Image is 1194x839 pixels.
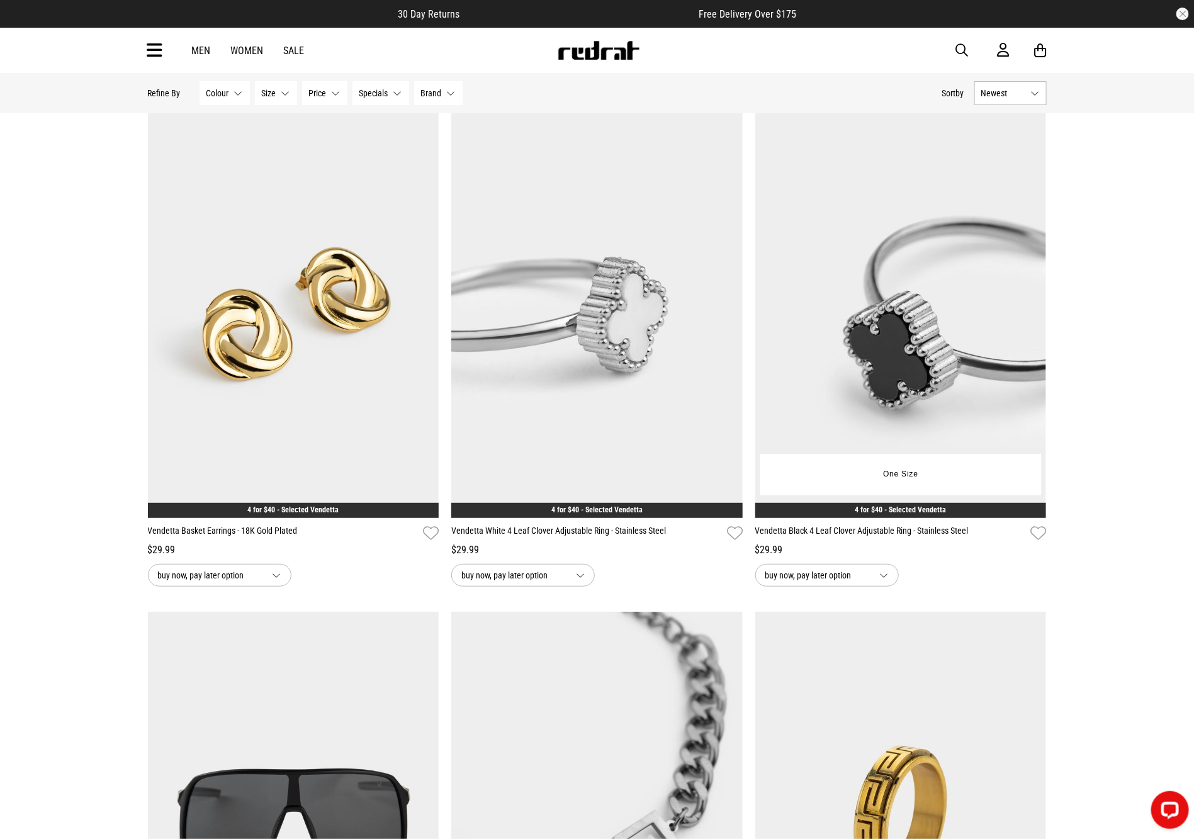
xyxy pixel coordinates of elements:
[309,88,327,98] span: Price
[1141,786,1194,839] iframe: LiveChat chat widget
[874,463,928,486] button: One Size
[765,568,870,583] span: buy now, pay later option
[247,505,339,514] a: 4 for $40 - Selected Vendetta
[231,45,264,57] a: Women
[284,45,305,57] a: Sale
[255,81,297,105] button: Size
[206,88,229,98] span: Colour
[981,88,1026,98] span: Newest
[551,505,643,514] a: 4 for $40 - Selected Vendetta
[755,110,1047,518] img: Vendetta Black 4 Leaf Clover Adjustable Ring - Stainless Steel in Silver
[352,81,409,105] button: Specials
[158,568,262,583] span: buy now, pay later option
[200,81,250,105] button: Colour
[755,524,1026,543] a: Vendetta Black 4 Leaf Clover Adjustable Ring - Stainless Steel
[451,110,743,518] img: Vendetta White 4 Leaf Clover Adjustable Ring - Stainless Steel in Silver
[755,543,1047,558] div: $29.99
[398,8,460,20] span: 30 Day Returns
[192,45,211,57] a: Men
[461,568,566,583] span: buy now, pay later option
[855,505,947,514] a: 4 for $40 - Selected Vendetta
[148,88,181,98] p: Refine By
[262,88,276,98] span: Size
[421,88,442,98] span: Brand
[956,88,964,98] span: by
[974,81,1047,105] button: Newest
[485,8,674,20] iframe: Customer reviews powered by Trustpilot
[302,81,347,105] button: Price
[148,564,291,587] button: buy now, pay later option
[148,543,439,558] div: $29.99
[359,88,388,98] span: Specials
[755,564,899,587] button: buy now, pay later option
[557,41,640,60] img: Redrat logo
[451,524,722,543] a: Vendetta White 4 Leaf Clover Adjustable Ring - Stainless Steel
[451,543,743,558] div: $29.99
[451,564,595,587] button: buy now, pay later option
[699,8,797,20] span: Free Delivery Over $175
[942,86,964,101] button: Sortby
[148,110,439,518] img: Vendetta Basket Earrings - 18k Gold Plated in Gold
[148,524,419,543] a: Vendetta Basket Earrings - 18K Gold Plated
[414,81,463,105] button: Brand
